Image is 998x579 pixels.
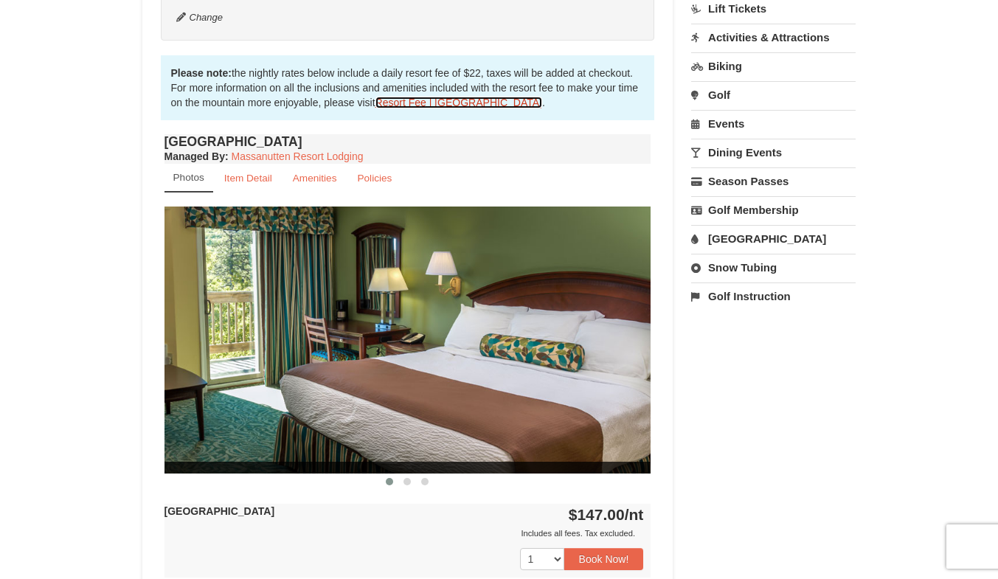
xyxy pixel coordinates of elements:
strong: $147.00 [569,506,644,523]
a: Golf Membership [691,196,856,223]
a: Activities & Attractions [691,24,856,51]
small: Policies [357,173,392,184]
a: Events [691,110,856,137]
div: the nightly rates below include a daily resort fee of $22, taxes will be added at checkout. For m... [161,55,655,120]
a: Golf [691,81,856,108]
strong: [GEOGRAPHIC_DATA] [164,505,275,517]
div: Includes all fees. Tax excluded. [164,526,644,541]
a: Biking [691,52,856,80]
a: [GEOGRAPHIC_DATA] [691,225,856,252]
img: 18876286-36-6bbdb14b.jpg [164,207,651,473]
a: Dining Events [691,139,856,166]
button: Book Now! [564,548,644,570]
small: Photos [173,172,204,183]
a: Item Detail [215,164,282,193]
strong: : [164,150,229,162]
a: Snow Tubing [691,254,856,281]
button: Change [176,10,224,26]
small: Amenities [293,173,337,184]
a: Season Passes [691,167,856,195]
a: Massanutten Resort Lodging [232,150,364,162]
strong: Please note: [171,67,232,79]
h4: [GEOGRAPHIC_DATA] [164,134,651,149]
a: Amenities [283,164,347,193]
a: Resort Fee | [GEOGRAPHIC_DATA] [375,97,542,108]
a: Policies [347,164,401,193]
a: Photos [164,164,213,193]
span: Managed By [164,150,225,162]
a: Golf Instruction [691,282,856,310]
span: /nt [625,506,644,523]
small: Item Detail [224,173,272,184]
